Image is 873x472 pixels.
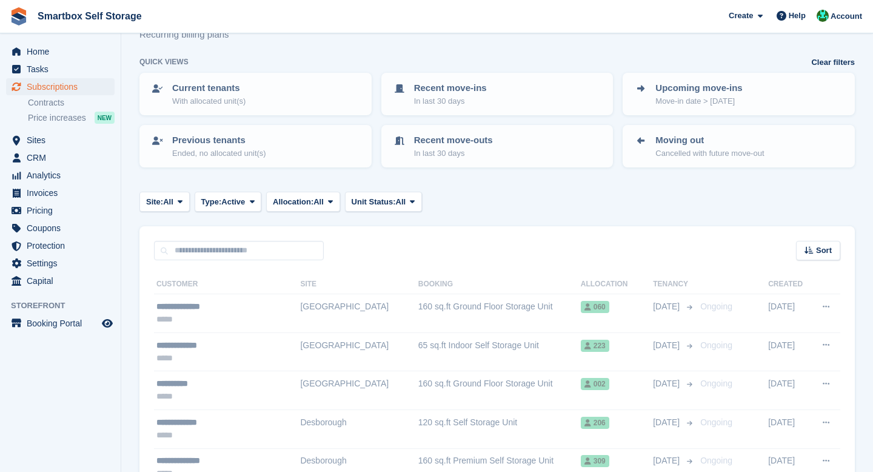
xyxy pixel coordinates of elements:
[383,74,612,114] a: Recent move-ins In last 30 days
[6,315,115,332] a: menu
[27,43,99,60] span: Home
[6,237,115,254] a: menu
[139,28,236,42] p: Recurring billing plans
[27,167,99,184] span: Analytics
[27,61,99,78] span: Tasks
[27,315,99,332] span: Booking Portal
[27,272,99,289] span: Capital
[624,126,854,166] a: Moving out Cancelled with future move-out
[33,6,147,26] a: Smartbox Self Storage
[6,132,115,149] a: menu
[414,147,493,160] p: In last 30 days
[414,133,493,147] p: Recent move-outs
[655,95,742,107] p: Move-in date > [DATE]
[172,95,246,107] p: With allocated unit(s)
[27,149,99,166] span: CRM
[6,78,115,95] a: menu
[655,147,764,160] p: Cancelled with future move-out
[141,126,370,166] a: Previous tenants Ended, no allocated unit(s)
[6,149,115,166] a: menu
[95,112,115,124] div: NEW
[139,56,189,67] h6: Quick views
[6,43,115,60] a: menu
[172,147,266,160] p: Ended, no allocated unit(s)
[141,74,370,114] a: Current tenants With allocated unit(s)
[10,7,28,25] img: stora-icon-8386f47178a22dfd0bd8f6a31ec36ba5ce8667c1dd55bd0f319d3a0aa187defe.svg
[11,300,121,312] span: Storefront
[831,10,862,22] span: Account
[789,10,806,22] span: Help
[27,184,99,201] span: Invoices
[27,237,99,254] span: Protection
[811,56,855,69] a: Clear filters
[6,255,115,272] a: menu
[27,132,99,149] span: Sites
[27,78,99,95] span: Subscriptions
[100,316,115,331] a: Preview store
[6,61,115,78] a: menu
[28,112,86,124] span: Price increases
[27,255,99,272] span: Settings
[6,272,115,289] a: menu
[414,81,487,95] p: Recent move-ins
[172,133,266,147] p: Previous tenants
[28,97,115,109] a: Contracts
[6,184,115,201] a: menu
[729,10,753,22] span: Create
[655,81,742,95] p: Upcoming move-ins
[27,220,99,237] span: Coupons
[6,167,115,184] a: menu
[27,202,99,219] span: Pricing
[28,111,115,124] a: Price increases NEW
[6,220,115,237] a: menu
[414,95,487,107] p: In last 30 days
[6,202,115,219] a: menu
[655,133,764,147] p: Moving out
[172,81,246,95] p: Current tenants
[817,10,829,22] img: Elinor Shepherd
[624,74,854,114] a: Upcoming move-ins Move-in date > [DATE]
[383,126,612,166] a: Recent move-outs In last 30 days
